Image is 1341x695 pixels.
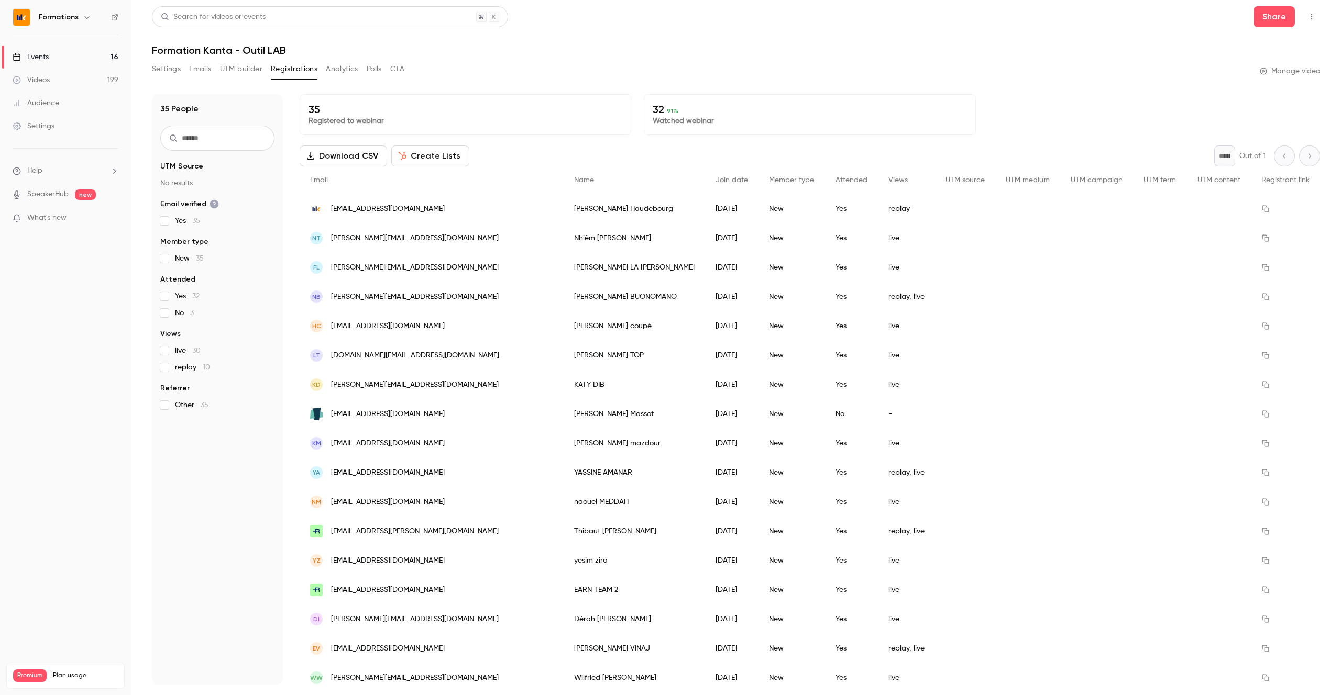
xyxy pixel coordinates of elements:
span: [EMAIL_ADDRESS][PERSON_NAME][DOMAIN_NAME] [331,526,499,537]
span: [PERSON_NAME][EMAIL_ADDRESS][DOMAIN_NAME] [331,292,499,302]
div: New [759,604,825,634]
div: Settings [13,121,54,131]
div: EARN TEAM 2 [564,575,705,604]
img: earn.fr [310,584,323,596]
img: 120-pour-cent.fr [310,408,323,420]
span: Premium [13,669,47,682]
div: [DATE] [705,370,759,399]
span: NB [312,292,321,301]
div: live [878,253,935,282]
span: Views [888,176,908,184]
div: [PERSON_NAME] Massot [564,399,705,429]
div: [DATE] [705,575,759,604]
span: [DOMAIN_NAME][EMAIL_ADDRESS][DOMAIN_NAME] [331,350,499,361]
button: Polls [367,61,382,77]
div: New [759,370,825,399]
div: - [878,399,935,429]
p: 35 [309,103,622,116]
div: [DATE] [705,604,759,634]
div: [DATE] [705,546,759,575]
iframe: Noticeable Trigger [106,214,118,223]
span: UTM medium [1006,176,1050,184]
h6: Formations [39,12,79,23]
button: Download CSV [300,145,387,166]
span: DI [313,614,320,624]
div: replay, live [878,458,935,487]
img: earn.fr [310,525,323,537]
div: replay, live [878,634,935,663]
span: [EMAIL_ADDRESS][DOMAIN_NAME] [331,321,445,332]
div: live [878,575,935,604]
span: [EMAIL_ADDRESS][DOMAIN_NAME] [331,555,445,566]
p: 32 [653,103,966,116]
div: Dérah [PERSON_NAME] [564,604,705,634]
img: Formations [13,9,30,26]
div: New [759,223,825,253]
span: [EMAIL_ADDRESS][DOMAIN_NAME] [331,643,445,654]
span: EV [313,644,320,653]
h1: 35 People [160,103,199,115]
a: SpeakerHub [27,189,69,200]
div: naouel MEDDAH [564,487,705,517]
span: Member type [769,176,814,184]
div: Events [13,52,49,62]
div: [PERSON_NAME] TOP [564,341,705,370]
div: New [759,429,825,458]
span: Yes [175,291,200,301]
span: Attended [160,274,195,285]
div: Yes [825,663,878,692]
div: live [878,663,935,692]
div: live [878,311,935,341]
span: 10 [203,364,210,371]
div: New [759,487,825,517]
span: [EMAIL_ADDRESS][DOMAIN_NAME] [331,497,445,508]
div: KATY DIB [564,370,705,399]
span: [PERSON_NAME][EMAIL_ADDRESS][DOMAIN_NAME] [331,614,499,625]
div: replay, live [878,517,935,546]
div: [PERSON_NAME] BUONOMANO [564,282,705,311]
div: Yes [825,487,878,517]
div: New [759,194,825,223]
span: [EMAIL_ADDRESS][DOMAIN_NAME] [331,467,445,478]
div: Yes [825,341,878,370]
span: [EMAIL_ADDRESS][DOMAIN_NAME] [331,438,445,449]
span: Plan usage [53,671,118,680]
h1: Formation Kanta - Outil LAB [152,44,1320,57]
div: Nhiêm [PERSON_NAME] [564,223,705,253]
div: Wilfried [PERSON_NAME] [564,663,705,692]
span: [EMAIL_ADDRESS][DOMAIN_NAME] [331,409,445,420]
div: live [878,429,935,458]
div: Yes [825,546,878,575]
span: UTM content [1197,176,1240,184]
div: [DATE] [705,253,759,282]
p: No results [160,178,274,188]
span: [EMAIL_ADDRESS][DOMAIN_NAME] [331,585,445,596]
span: UTM campaign [1071,176,1123,184]
div: live [878,604,935,634]
div: New [759,253,825,282]
section: facet-groups [160,161,274,410]
span: replay [175,362,210,373]
span: UTM term [1144,176,1176,184]
li: help-dropdown-opener [13,165,118,176]
span: live [175,345,201,356]
div: New [759,663,825,692]
div: [DATE] [705,194,759,223]
span: Email [310,176,328,184]
span: 3 [190,309,194,317]
span: lT [313,351,320,360]
div: [PERSON_NAME] Haudebourg [564,194,705,223]
span: [EMAIL_ADDRESS][DOMAIN_NAME] [331,204,445,215]
span: YA [313,468,320,477]
div: [DATE] [705,223,759,253]
div: Yes [825,458,878,487]
a: Manage video [1260,66,1320,76]
button: CTA [390,61,404,77]
div: Yes [825,604,878,634]
span: Name [574,176,594,184]
div: New [759,575,825,604]
span: What's new [27,212,67,223]
span: yz [313,556,321,565]
div: [PERSON_NAME] VINAJ [564,634,705,663]
div: [DATE] [705,429,759,458]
